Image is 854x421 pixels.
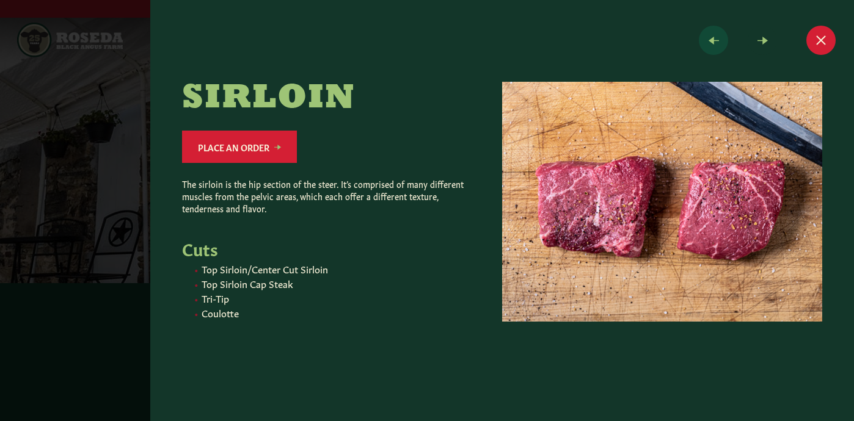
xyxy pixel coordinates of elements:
a: Place an Order [182,131,297,163]
button: Close modal [806,26,836,55]
li: Coulotte [202,306,473,318]
p: The sirloin is the hip section of the steer. It’s comprised of many different muscles from the pe... [182,178,473,214]
li: Top Sirloin Cap Steak [202,277,473,289]
li: Tri-Tip [202,292,473,304]
li: Top Sirloin/Center Cut Sirloin [202,262,473,275]
h5: Cuts [182,239,473,257]
h2: Sirloin [182,82,473,116]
